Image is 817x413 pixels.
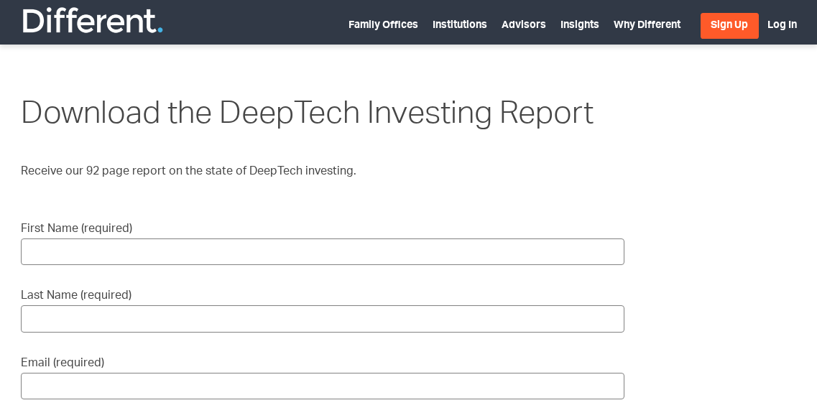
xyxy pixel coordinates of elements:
[21,164,624,181] p: Receive our 92 page report on the state of DeepTech investing.
[21,6,165,34] img: Different Funds
[21,221,624,265] label: First Name (required)
[21,356,624,399] label: Email (required)
[21,238,624,265] input: First Name (required)
[767,21,797,31] a: Log In
[701,13,759,39] a: Sign Up
[21,288,624,332] label: Last Name (required)
[433,21,487,31] a: Institutions
[21,373,624,399] input: Email (required)
[502,21,546,31] a: Advisors
[560,21,599,31] a: Insights
[21,95,624,138] h1: Download the DeepTech Investing Report
[614,21,680,31] a: Why Different
[349,21,418,31] a: Family Offices
[21,305,624,332] input: Last Name (required)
